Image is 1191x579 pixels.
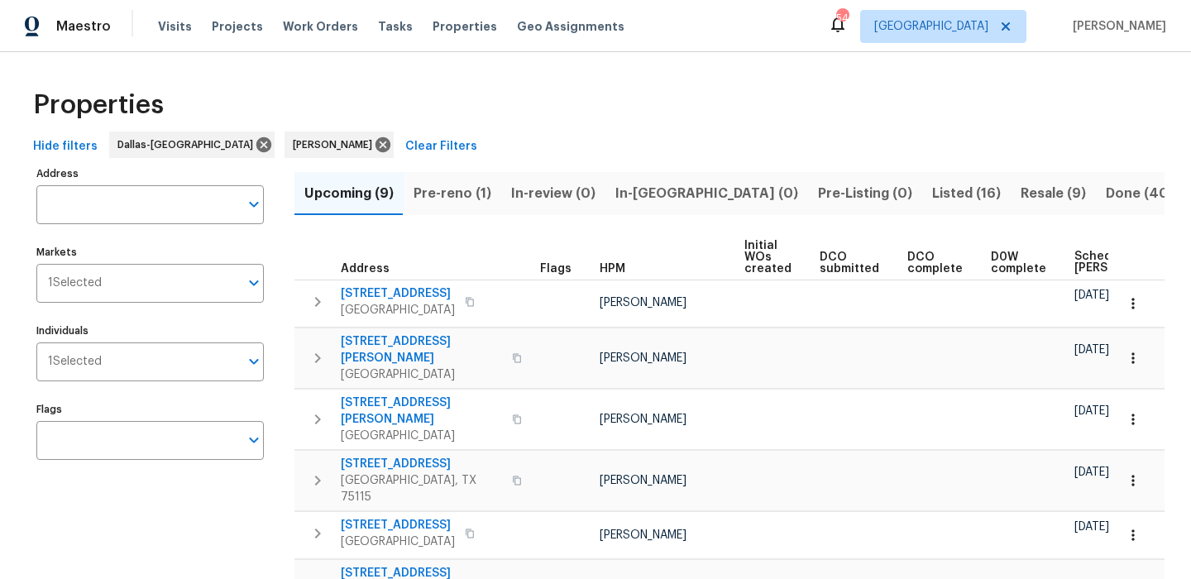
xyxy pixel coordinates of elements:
[341,534,455,550] span: [GEOGRAPHIC_DATA]
[36,404,264,414] label: Flags
[517,18,624,35] span: Geo Assignments
[341,285,455,302] span: [STREET_ADDRESS]
[36,326,264,336] label: Individuals
[341,395,502,428] span: [STREET_ADDRESS][PERSON_NAME]
[26,132,104,162] button: Hide filters
[414,182,491,205] span: Pre-reno (1)
[1074,289,1109,301] span: [DATE]
[874,18,988,35] span: [GEOGRAPHIC_DATA]
[1074,344,1109,356] span: [DATE]
[242,193,265,216] button: Open
[36,169,264,179] label: Address
[600,263,625,275] span: HPM
[117,136,260,153] span: Dallas-[GEOGRAPHIC_DATA]
[511,182,595,205] span: In-review (0)
[242,350,265,373] button: Open
[242,428,265,452] button: Open
[540,263,572,275] span: Flags
[283,18,358,35] span: Work Orders
[1074,405,1109,417] span: [DATE]
[285,132,394,158] div: [PERSON_NAME]
[1074,467,1109,478] span: [DATE]
[433,18,497,35] span: Properties
[341,263,390,275] span: Address
[600,414,686,425] span: [PERSON_NAME]
[242,271,265,294] button: Open
[1074,521,1109,533] span: [DATE]
[600,352,686,364] span: [PERSON_NAME]
[399,132,484,162] button: Clear Filters
[36,247,264,257] label: Markets
[109,132,275,158] div: Dallas-[GEOGRAPHIC_DATA]
[1066,18,1166,35] span: [PERSON_NAME]
[600,297,686,309] span: [PERSON_NAME]
[405,136,477,157] span: Clear Filters
[615,182,798,205] span: In-[GEOGRAPHIC_DATA] (0)
[56,18,111,35] span: Maestro
[341,517,455,534] span: [STREET_ADDRESS]
[33,136,98,157] span: Hide filters
[600,529,686,541] span: [PERSON_NAME]
[932,182,1001,205] span: Listed (16)
[744,240,792,275] span: Initial WOs created
[1021,182,1086,205] span: Resale (9)
[1106,182,1182,205] span: Done (403)
[836,10,848,26] div: 54
[158,18,192,35] span: Visits
[48,276,102,290] span: 1 Selected
[991,251,1046,275] span: D0W complete
[341,333,502,366] span: [STREET_ADDRESS][PERSON_NAME]
[1074,251,1168,274] span: Scheduled [PERSON_NAME]
[378,21,413,32] span: Tasks
[341,456,502,472] span: [STREET_ADDRESS]
[820,251,879,275] span: DCO submitted
[341,428,502,444] span: [GEOGRAPHIC_DATA]
[293,136,379,153] span: [PERSON_NAME]
[600,475,686,486] span: [PERSON_NAME]
[341,302,455,318] span: [GEOGRAPHIC_DATA]
[212,18,263,35] span: Projects
[33,97,164,113] span: Properties
[304,182,394,205] span: Upcoming (9)
[341,472,502,505] span: [GEOGRAPHIC_DATA], TX 75115
[341,366,502,383] span: [GEOGRAPHIC_DATA]
[48,355,102,369] span: 1 Selected
[907,251,963,275] span: DCO complete
[818,182,912,205] span: Pre-Listing (0)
